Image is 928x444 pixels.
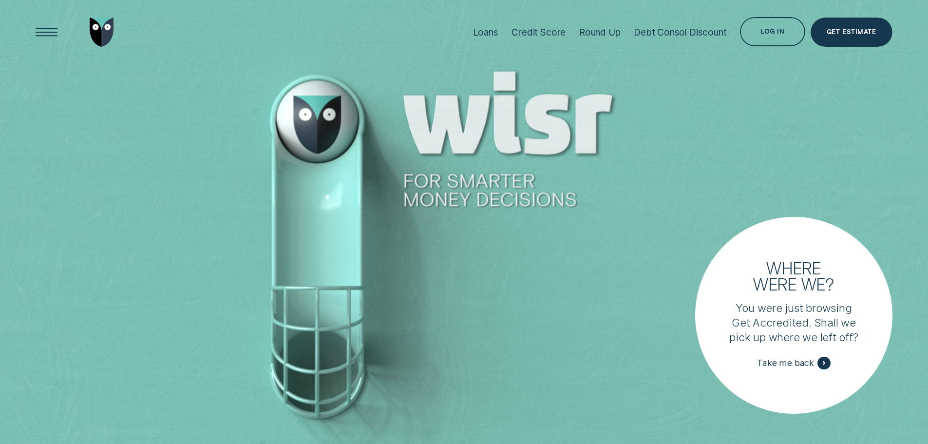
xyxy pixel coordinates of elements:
[695,217,892,414] a: Where were we?You were just browsing Get Accredited. Shall we pick up where we left off?Take me back
[32,18,61,47] button: Open Menu
[90,18,114,47] img: Wisr
[811,18,892,47] a: Get Estimate
[746,260,842,292] h3: Where were we?
[729,301,859,345] p: You were just browsing Get Accredited. Shall we pick up where we left off?
[634,27,726,38] div: Debt Consol Discount
[473,27,498,38] div: Loans
[579,27,621,38] div: Round Up
[740,17,805,46] button: Log in
[511,27,566,38] div: Credit Score
[757,358,814,368] span: Take me back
